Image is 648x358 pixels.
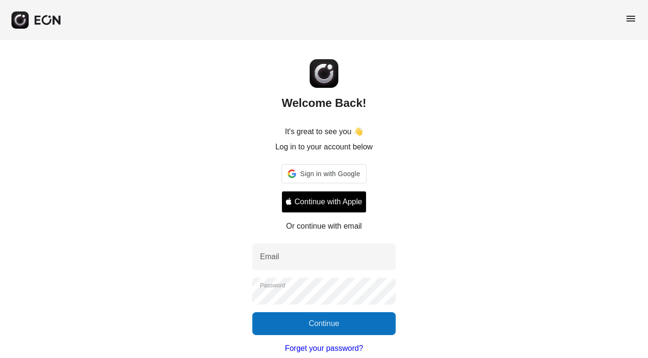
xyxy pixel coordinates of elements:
[252,312,396,335] button: Continue
[625,13,637,24] span: menu
[286,221,362,232] p: Or continue with email
[282,95,367,111] h2: Welcome Back!
[275,141,373,153] p: Log in to your account below
[260,282,285,289] label: Password
[281,164,366,183] div: Sign in with Google
[300,168,360,179] span: Sign in with Google
[285,126,363,137] p: It's great to see you 👋
[285,343,363,354] a: Forget your password?
[281,191,366,213] button: Signin with apple ID
[260,251,279,263] label: Email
